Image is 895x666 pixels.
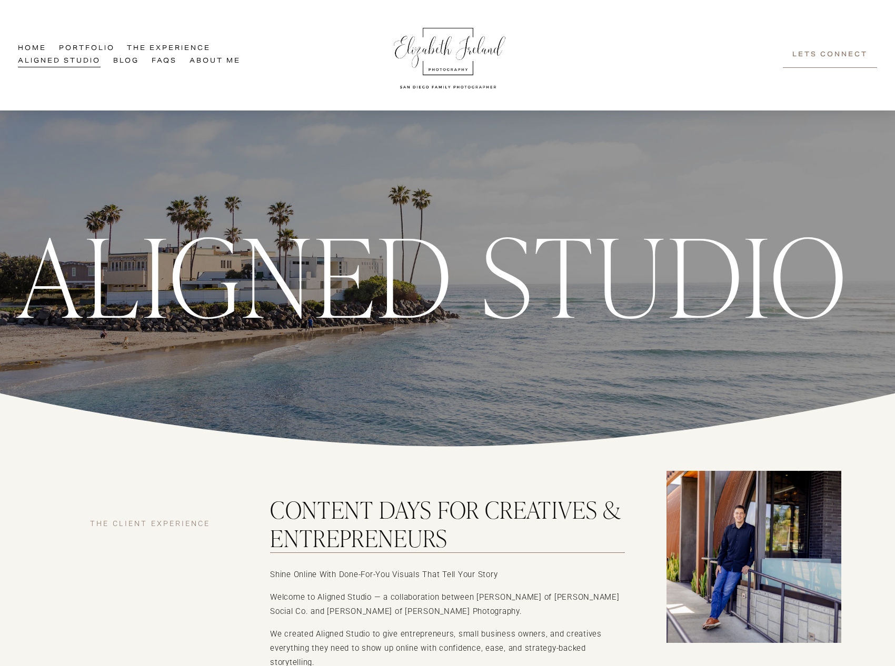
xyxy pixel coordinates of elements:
a: FAQs [152,55,177,68]
p: Shine Online With Done-For-You Visuals That Tell Your Story [270,568,625,582]
a: Home [18,43,46,55]
h2: Aligned Studio [18,218,850,327]
h4: The Client Experience [90,519,228,529]
p: Welcome to Aligned Studio — a collaboration between [PERSON_NAME] of [PERSON_NAME] Social Co. and... [270,590,625,619]
a: About Me [190,55,241,68]
a: Blog [113,55,140,68]
h2: Content Days for Creatives & Entrepreneurs [270,495,625,552]
a: folder dropdown [127,43,211,55]
a: Aligned Studio [18,55,101,68]
img: Elizabeth Ireland Photography San Diego Family Photographer [388,18,509,93]
span: The Experience [127,43,211,54]
a: Portfolio [59,43,115,55]
a: Lets Connect [783,43,877,68]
